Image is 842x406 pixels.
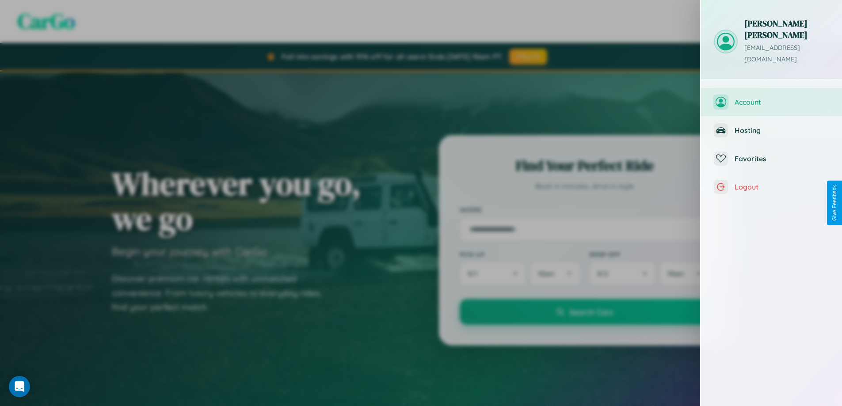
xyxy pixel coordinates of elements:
span: Account [735,98,829,106]
button: Favorites [701,144,842,173]
span: Logout [735,182,829,191]
span: Hosting [735,126,829,135]
button: Account [701,88,842,116]
div: Give Feedback [831,185,838,221]
button: Hosting [701,116,842,144]
span: Favorites [735,154,829,163]
div: Open Intercom Messenger [9,376,30,397]
h3: [PERSON_NAME] [PERSON_NAME] [744,18,829,41]
button: Logout [701,173,842,201]
p: [EMAIL_ADDRESS][DOMAIN_NAME] [744,42,829,65]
